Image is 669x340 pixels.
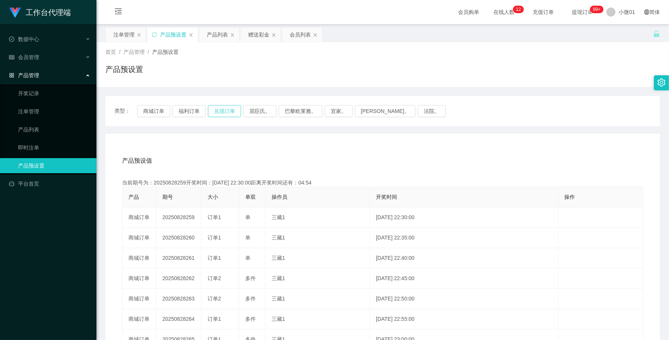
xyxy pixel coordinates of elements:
h1: 产品预设置 [105,64,143,75]
td: 三藏1 [266,248,370,268]
span: / [148,49,149,55]
button: [PERSON_NAME]。 [355,105,415,117]
td: 商城订单 [122,207,156,228]
button: 屈臣氏。 [243,105,276,117]
span: 操作 [565,194,575,200]
i: 图标： global [644,9,649,15]
span: 单 [245,235,250,241]
i: 图标： AppStore-O [9,73,14,78]
span: 订单1 [208,214,221,220]
span: 大小 [208,194,218,200]
span: 产品 [128,194,139,200]
span: 多件 [245,316,256,322]
td: 三藏1 [266,309,370,329]
span: 单双 [245,194,256,200]
div: 注单管理 [113,27,134,42]
i: 图标： check-circle-o [9,37,14,42]
i: 图标： 关闭 [137,33,141,37]
button: 商城订单 [137,105,170,117]
font: 在线人数 [493,9,515,15]
font: 产品管理 [18,72,39,78]
div: 产品预设置 [160,27,186,42]
span: 订单2 [208,296,221,302]
i: 图标： 关闭 [230,33,235,37]
td: 20250828262 [156,268,202,289]
td: [DATE] 22:35:00 [370,228,559,248]
font: 提现订单 [572,9,593,15]
td: 商城订单 [122,309,156,329]
i: 图标： 解锁 [653,30,660,37]
font: 简体 [649,9,660,15]
td: 20250828263 [156,289,202,309]
td: [DATE] 22:50:00 [370,289,559,309]
span: 产品预设置 [152,49,179,55]
span: 单 [245,255,250,261]
td: [DATE] 22:55:00 [370,309,559,329]
font: 充值订单 [533,9,554,15]
a: 注单管理 [18,104,90,119]
sup: 997 [590,6,603,13]
span: 多件 [245,296,256,302]
span: 首页 [105,49,116,55]
td: 商城订单 [122,248,156,268]
span: 订单2 [208,275,221,281]
div: 会员列表 [290,27,311,42]
font: 会员管理 [18,54,39,60]
button: 巴黎欧莱雅。 [279,105,322,117]
span: 操作员 [272,194,287,200]
button: 宜家。 [325,105,353,117]
td: 三藏1 [266,268,370,289]
span: 产品管理 [124,49,145,55]
td: 商城订单 [122,268,156,289]
div: 赠送彩金 [248,27,269,42]
font: 数据中心 [18,36,39,42]
td: 三藏1 [266,289,370,309]
td: 商城订单 [122,228,156,248]
p: 2 [518,6,521,13]
span: 订单1 [208,235,221,241]
td: 三藏1 [266,207,370,228]
td: 20250828260 [156,228,202,248]
i: 图标： menu-fold [105,0,131,24]
div: 产品列表 [207,27,228,42]
i: 图标： 设置 [657,78,666,87]
a: 产品列表 [18,122,90,137]
span: 期号 [162,194,173,200]
td: 20250828261 [156,248,202,268]
h1: 工作台代理端 [26,0,71,24]
a: 产品预设置 [18,158,90,173]
span: 订单1 [208,316,221,322]
button: 福利订单 [173,105,206,117]
td: 商城订单 [122,289,156,309]
span: 单 [245,214,250,220]
td: 20250828259 [156,207,202,228]
a: 即时注单 [18,140,90,155]
a: 工作台代理端 [9,9,71,15]
span: 多件 [245,275,256,281]
button: 兑现订单 [208,105,241,117]
span: 订单1 [208,255,221,261]
sup: 12 [513,6,524,13]
i: 图标: sync [152,32,157,37]
div: 当前期号为：20250828259开奖时间：[DATE] 22:30:00距离开奖时间还有：04:54 [122,179,643,187]
span: 开奖时间 [376,194,397,200]
img: logo.9652507e.png [9,8,21,18]
button: 法院。 [418,105,446,117]
i: 图标： 关闭 [313,33,318,37]
td: [DATE] 22:40:00 [370,248,559,268]
span: 产品预设值 [122,156,152,165]
td: [DATE] 22:30:00 [370,207,559,228]
p: 1 [516,6,519,13]
a: 开奖记录 [18,86,90,101]
i: 图标： 关闭 [189,33,193,37]
i: 图标： table [9,55,14,60]
td: [DATE] 22:45:00 [370,268,559,289]
td: 三藏1 [266,228,370,248]
a: 图标： 仪表板平台首页 [9,176,90,191]
span: / [119,49,121,55]
td: 20250828264 [156,309,202,329]
i: 图标： 关闭 [272,33,276,37]
span: 类型： [115,105,137,117]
